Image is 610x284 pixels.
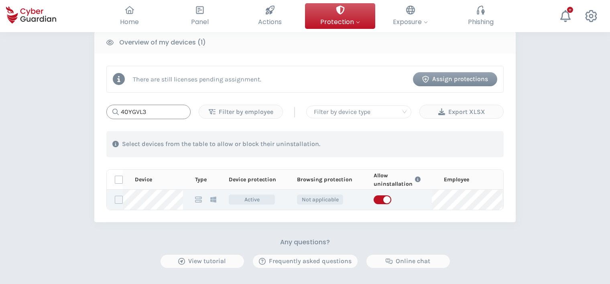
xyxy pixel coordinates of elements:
[366,254,450,268] button: Online chat
[167,256,238,266] div: View tutorial
[372,256,444,266] div: Online chat
[374,171,432,188] div: Allow uninstallation
[393,17,428,27] span: Exposure
[445,3,516,29] button: Phishing
[375,3,445,29] button: Exposure
[426,107,497,117] div: Export XLSX
[94,3,165,29] button: Home
[165,3,235,29] button: Panel
[259,256,352,266] div: Frequently asked questions
[297,195,343,205] span: Not applicable
[120,17,139,27] span: Home
[195,175,217,184] div: Type
[320,17,360,27] span: Protection
[135,175,183,184] div: Device
[297,175,361,184] div: Browsing protection
[293,106,296,118] span: |
[305,3,375,29] button: Protection
[106,105,191,119] input: Search...
[444,175,502,184] div: Employee
[419,105,504,119] button: Export XLSX
[199,105,283,119] button: Filter by employee
[229,175,285,184] div: Device protection
[468,17,494,27] span: Phishing
[235,3,305,29] button: Actions
[258,17,282,27] span: Actions
[567,7,573,13] div: +
[413,171,423,188] button: Link to FAQ information
[229,195,275,205] span: Active
[122,140,320,148] p: Select devices from the table to allow or block their uninstallation.
[133,75,261,83] p: There are still licenses pending assignment.
[191,17,209,27] span: Panel
[419,74,491,84] div: Assign protections
[252,254,358,268] button: Frequently asked questions
[119,38,206,47] b: Overview of my devices (1)
[413,72,497,86] button: Assign protections
[280,238,330,246] h3: Any questions?
[160,254,244,268] button: View tutorial
[205,107,277,117] div: Filter by employee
